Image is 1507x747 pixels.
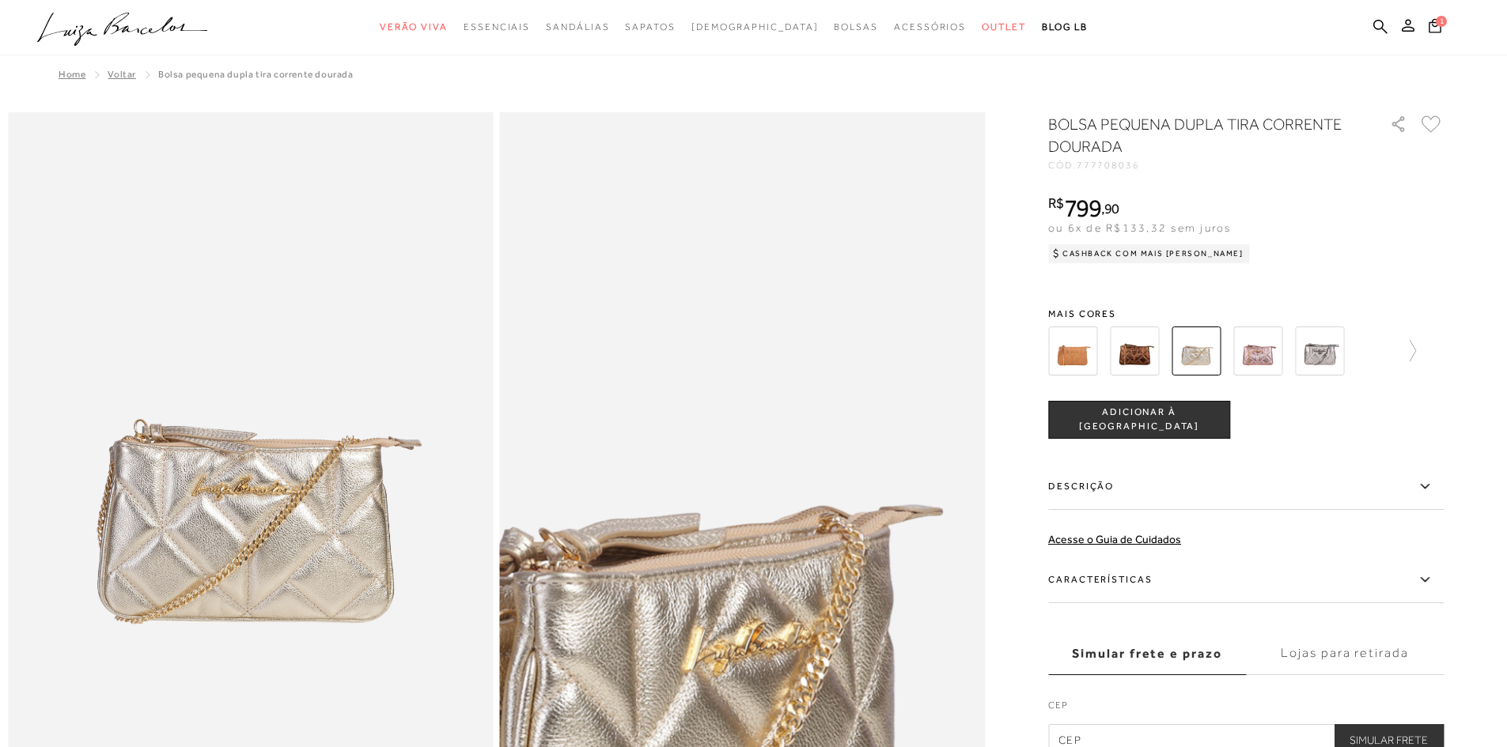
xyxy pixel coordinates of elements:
[108,69,136,80] a: Voltar
[691,21,819,32] span: [DEMOGRAPHIC_DATA]
[546,21,609,32] span: Sandálias
[1048,244,1250,263] div: Cashback com Mais [PERSON_NAME]
[546,13,609,42] a: noSubCategoriesText
[834,21,878,32] span: Bolsas
[464,21,530,32] span: Essenciais
[1048,113,1345,157] h1: Bolsa pequena dupla tira corrente dourada
[1048,557,1444,603] label: Características
[1048,326,1097,375] img: BOLSA COM DUPLO COMPARTIMENTO EM COURO CARAMELO COM ALÇA DE CORRENTE PEQUENA
[1233,326,1282,375] img: BOLSA PEQUENA DUPLA TIRA CORRENTE METALIZADA ROSÉ
[625,13,675,42] a: noSubCategoriesText
[1104,200,1119,217] span: 90
[1110,326,1159,375] img: Bolsa pequena dupla tira corrente brown
[1048,698,1444,720] label: CEP
[1048,160,1365,170] div: CÓD:
[380,21,448,32] span: Verão Viva
[1064,194,1101,222] span: 799
[894,13,966,42] a: noSubCategoriesText
[1048,221,1231,234] span: ou 6x de R$133,32 sem juros
[1048,533,1181,545] a: Acesse o Guia de Cuidados
[158,69,354,80] span: Bolsa pequena dupla tira corrente dourada
[834,13,878,42] a: noSubCategoriesText
[1424,17,1446,39] button: 1
[1077,160,1140,171] span: 777708036
[380,13,448,42] a: noSubCategoriesText
[59,69,85,80] a: Home
[894,21,966,32] span: Acessórios
[1101,202,1119,216] i: ,
[1042,21,1088,32] span: BLOG LB
[1436,16,1447,27] span: 1
[625,21,675,32] span: Sapatos
[1048,196,1064,210] i: R$
[464,13,530,42] a: noSubCategoriesText
[1246,632,1444,675] label: Lojas para retirada
[1048,632,1246,675] label: Simular frete e prazo
[1042,13,1088,42] a: BLOG LB
[982,21,1026,32] span: Outlet
[1049,406,1229,433] span: ADICIONAR À [GEOGRAPHIC_DATA]
[1048,309,1444,319] span: Mais cores
[982,13,1026,42] a: noSubCategoriesText
[1048,401,1230,439] button: ADICIONAR À [GEOGRAPHIC_DATA]
[1295,326,1344,375] img: Bolsa pequena dupla tira corrente metalizada titânio
[1048,464,1444,510] label: Descrição
[691,13,819,42] a: noSubCategoriesText
[1172,326,1221,375] img: Bolsa pequena dupla tira corrente dourada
